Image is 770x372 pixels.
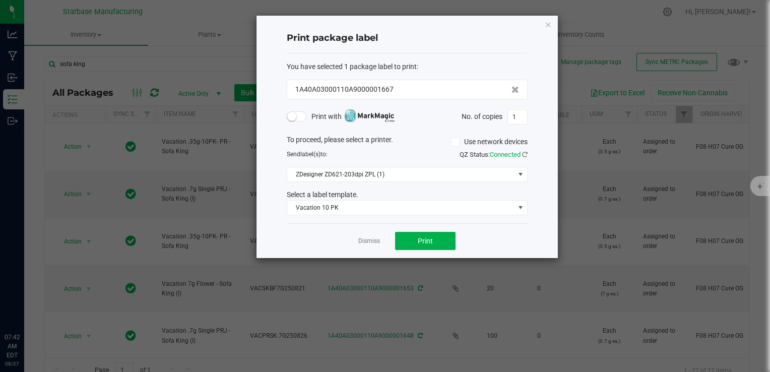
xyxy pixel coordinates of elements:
span: ZDesigner ZD621-203dpi ZPL (1) [287,167,515,181]
button: Print [395,232,456,250]
span: Print [418,237,433,245]
div: To proceed, please select a printer. [279,135,535,150]
span: You have selected 1 package label to print [287,63,417,71]
iframe: Resource center [10,291,40,322]
div: : [287,61,528,72]
span: QZ Status: [460,151,528,158]
span: 1A40A03000110A9000001667 [295,84,394,95]
span: Vacation 10 PK [287,201,515,215]
span: No. of copies [462,112,502,120]
a: Dismiss [358,237,380,245]
span: label(s) [300,151,320,158]
img: mark_magic_cybra.png [344,109,395,122]
label: Use network devices [451,137,528,147]
div: Select a label template. [279,190,535,200]
span: Connected [490,151,521,158]
span: Print with [311,110,395,123]
iframe: Resource center unread badge [30,290,42,302]
span: Send to: [287,151,328,158]
h4: Print package label [287,32,528,45]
